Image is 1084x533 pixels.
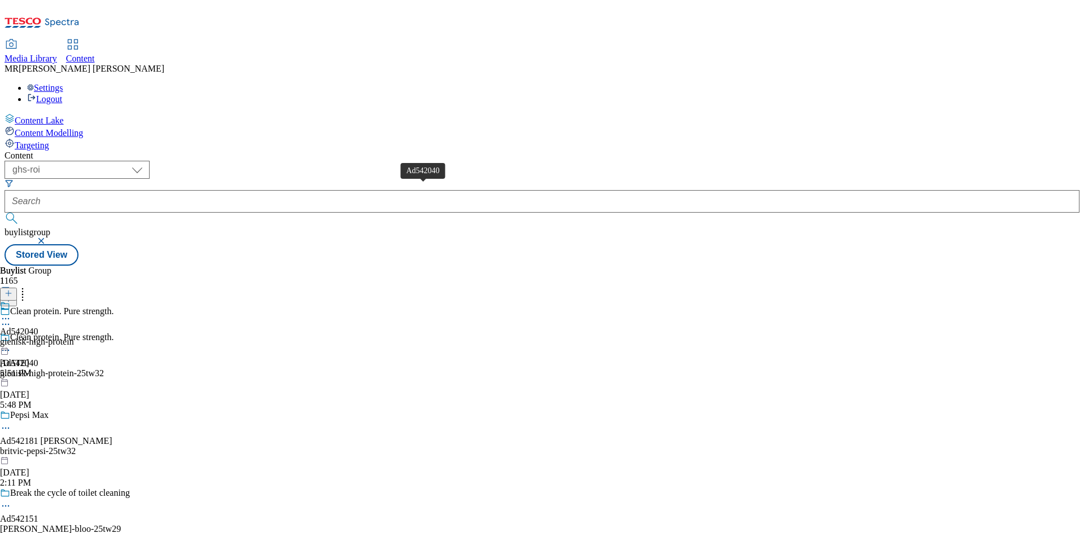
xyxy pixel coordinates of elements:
span: Content [66,54,95,63]
span: Content Modelling [15,128,83,138]
a: Targeting [5,138,1079,151]
input: Search [5,190,1079,213]
button: Stored View [5,244,78,266]
span: MR [5,64,19,73]
div: Clean protein. Pure strength. [10,332,114,342]
div: Clean protein. Pure strength. [10,306,114,316]
div: Content [5,151,1079,161]
span: [PERSON_NAME] [PERSON_NAME] [19,64,164,73]
a: Logout [27,94,62,104]
a: Content Modelling [5,126,1079,138]
div: Break the cycle of toilet cleaning [10,488,130,498]
span: Media Library [5,54,57,63]
a: Content Lake [5,113,1079,126]
svg: Search Filters [5,179,14,188]
a: Media Library [5,40,57,64]
span: Content Lake [15,116,64,125]
span: Targeting [15,140,49,150]
span: buylistgroup [5,227,50,237]
div: Pepsi Max [10,410,49,420]
a: Content [66,40,95,64]
a: Settings [27,83,63,92]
